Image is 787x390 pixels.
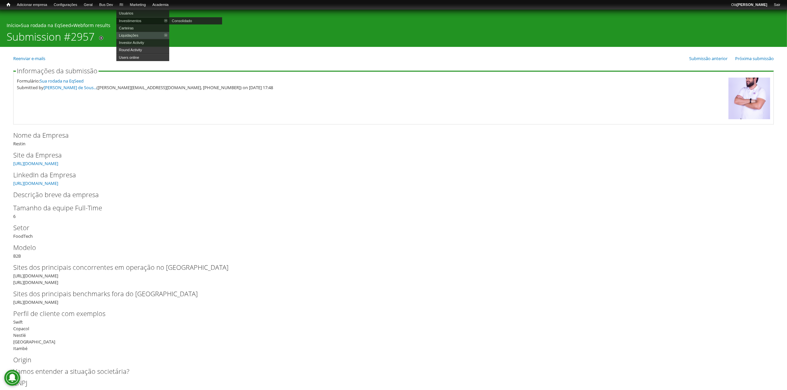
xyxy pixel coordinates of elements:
[21,22,71,28] a: Sua rodada na EqSeed
[51,2,81,8] a: Configurações
[13,378,763,388] label: CNPJ
[770,2,784,8] a: Sair
[44,85,97,90] a: [PERSON_NAME] de Sous...
[735,55,774,61] a: Próxima submissão
[14,2,51,8] a: Adicionar empresa
[737,3,767,7] strong: [PERSON_NAME]
[689,55,728,61] a: Submissão anterior
[13,243,763,253] label: Modelo
[116,2,127,8] a: RI
[13,309,763,319] label: Perfil de cliente com exemplos
[17,78,725,84] div: Formulário:
[73,22,110,28] a: Webform results
[13,223,763,233] label: Setor
[13,170,763,180] label: LinkedIn da Empresa
[13,203,763,213] label: Tamanho da equipe Full-Time
[728,2,770,8] a: Olá[PERSON_NAME]
[80,2,96,8] a: Geral
[13,130,763,140] label: Nome da Empresa
[17,84,725,91] div: Submitted by ([PERSON_NAME][EMAIL_ADDRESS][DOMAIN_NAME], [PHONE_NUMBER]) on [DATE] 17:48
[13,150,763,160] label: Site da Empresa
[13,368,774,375] h2: Vamos entender a situação societária?
[149,2,172,8] a: Academia
[7,2,10,7] span: Início
[96,2,116,8] a: Bus Dev
[3,2,14,8] a: Início
[13,55,45,61] a: Reenviar e-mails
[13,160,58,166] a: [URL][DOMAIN_NAME]
[13,180,58,186] a: [URL][DOMAIN_NAME]
[13,289,763,299] label: Sites dos principais benchmarks fora do [GEOGRAPHIC_DATA]
[16,68,98,74] legend: Informações da submissão
[7,30,95,47] h1: Submission #2957
[13,223,774,239] div: FoodTech
[728,115,770,121] a: Ver perfil do usuário.
[13,130,774,147] div: Restin
[13,309,774,352] div: Swift Copacol Nestlé [GEOGRAPHIC_DATA] Itambé
[7,22,19,28] a: Início
[40,78,84,84] a: Sua rodada na EqSeed
[13,289,774,305] div: [URL][DOMAIN_NAME]
[13,263,763,272] label: Sites dos principais concorrentes em operação no [GEOGRAPHIC_DATA]
[13,243,774,259] div: B2B
[127,2,149,8] a: Marketing
[13,203,774,220] div: 6
[13,355,763,365] label: Origin
[13,190,763,200] label: Descrição breve da empresa
[13,263,774,286] div: [URL][DOMAIN_NAME] [URL][DOMAIN_NAME]
[728,78,770,119] img: Foto de Luciano de Sousa Almeida Barbosa
[7,22,780,30] div: » »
